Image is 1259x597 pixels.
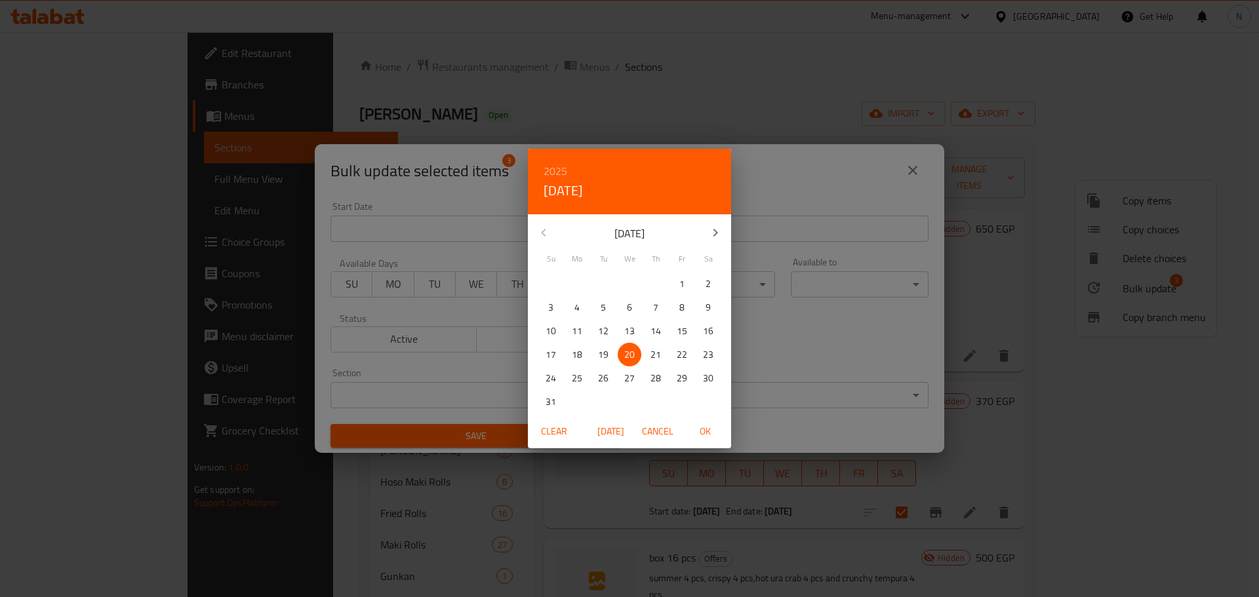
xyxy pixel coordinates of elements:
[539,390,563,414] button: 31
[544,162,567,180] button: 2025
[703,370,713,387] p: 30
[644,343,668,366] button: 21
[624,323,635,339] p: 13
[546,323,556,339] p: 10
[624,370,635,387] p: 27
[565,296,589,319] button: 4
[618,366,641,390] button: 27
[677,323,687,339] p: 15
[598,370,609,387] p: 26
[591,319,615,343] button: 12
[591,343,615,366] button: 19
[618,319,641,343] button: 13
[684,419,726,444] button: OK
[703,347,713,363] p: 23
[679,299,685,316] p: 8
[559,225,700,241] p: [DATE]
[696,343,720,366] button: 23
[670,366,694,390] button: 29
[637,419,679,444] button: Cancel
[598,323,609,339] p: 12
[706,276,711,292] p: 2
[598,347,609,363] p: 19
[696,272,720,296] button: 2
[538,423,570,440] span: Clear
[546,347,556,363] p: 17
[642,423,673,440] span: Cancel
[627,299,632,316] p: 6
[650,347,661,363] p: 21
[546,370,556,387] p: 24
[539,343,563,366] button: 17
[591,296,615,319] button: 5
[565,343,589,366] button: 18
[644,253,668,265] span: Th
[677,347,687,363] p: 22
[703,323,713,339] p: 16
[601,299,606,316] p: 5
[544,180,583,201] button: [DATE]
[539,296,563,319] button: 3
[650,323,661,339] p: 14
[590,419,631,444] button: [DATE]
[565,366,589,390] button: 25
[624,347,635,363] p: 20
[670,272,694,296] button: 1
[539,319,563,343] button: 10
[546,394,556,410] p: 31
[591,253,615,265] span: Tu
[696,253,720,265] span: Sa
[679,276,685,292] p: 1
[677,370,687,387] p: 29
[670,296,694,319] button: 8
[618,343,641,366] button: 20
[644,319,668,343] button: 14
[565,319,589,343] button: 11
[591,366,615,390] button: 26
[565,253,589,265] span: Mo
[696,296,720,319] button: 9
[644,366,668,390] button: 28
[539,253,563,265] span: Su
[618,253,641,265] span: We
[618,296,641,319] button: 6
[670,253,694,265] span: Fr
[696,319,720,343] button: 16
[539,366,563,390] button: 24
[595,423,626,440] span: [DATE]
[574,299,580,316] p: 4
[650,370,661,387] p: 28
[572,370,582,387] p: 25
[644,296,668,319] button: 7
[670,343,694,366] button: 22
[689,423,721,440] span: OK
[572,347,582,363] p: 18
[706,299,711,316] p: 9
[548,299,553,316] p: 3
[653,299,658,316] p: 7
[572,323,582,339] p: 11
[696,366,720,390] button: 30
[533,419,575,444] button: Clear
[670,319,694,343] button: 15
